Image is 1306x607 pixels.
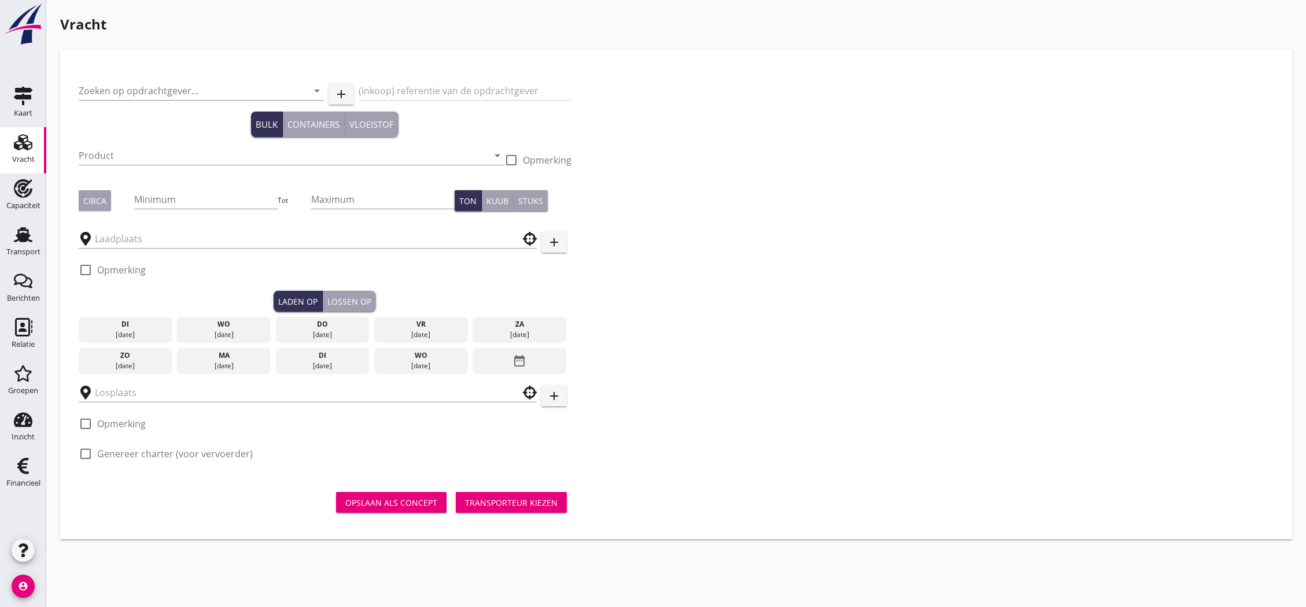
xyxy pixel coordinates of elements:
[12,433,35,441] div: Inzicht
[274,291,323,312] button: Laden op
[323,291,376,312] button: Lossen op
[95,230,504,248] input: Laadplaats
[465,497,558,509] div: Transporteur kiezen
[377,319,465,330] div: vr
[79,146,488,165] input: Product
[311,190,455,209] input: Maximum
[134,190,278,209] input: Minimum
[512,350,526,371] i: date_range
[278,330,366,340] div: [DATE]
[349,118,394,131] div: Vloeistof
[345,497,437,509] div: Opslaan als concept
[377,350,465,361] div: wo
[278,350,366,361] div: di
[547,235,561,249] i: add
[82,319,169,330] div: di
[97,418,146,430] label: Opmerking
[12,156,35,163] div: Vracht
[95,383,504,402] input: Losplaats
[6,479,40,487] div: Financieel
[287,118,340,131] div: Containers
[256,118,278,131] div: Bulk
[79,190,111,211] button: Circa
[482,190,514,211] button: Kuub
[97,264,146,276] label: Opmerking
[547,389,561,403] i: add
[334,87,348,101] i: add
[8,387,38,394] div: Groepen
[459,195,477,207] div: Ton
[60,14,1292,35] h1: Vracht
[82,361,169,371] div: [DATE]
[278,319,366,330] div: do
[2,3,44,46] img: logo-small.a267ee39.svg
[6,202,40,209] div: Capaciteit
[6,248,40,256] div: Transport
[180,319,268,330] div: wo
[456,492,567,513] button: Transporteur kiezen
[82,350,169,361] div: zo
[327,295,371,308] div: Lossen op
[12,340,35,348] div: Relatie
[278,361,366,371] div: [DATE]
[180,350,268,361] div: ma
[82,330,169,340] div: [DATE]
[180,361,268,371] div: [DATE]
[283,112,345,137] button: Containers
[475,330,563,340] div: [DATE]
[475,319,563,330] div: za
[345,112,399,137] button: Vloeistof
[336,492,447,513] button: Opslaan als concept
[455,190,482,211] button: Ton
[486,195,508,207] div: Kuub
[83,195,106,207] div: Circa
[518,195,543,207] div: Stuks
[278,295,318,308] div: Laden op
[180,330,268,340] div: [DATE]
[523,154,571,166] label: Opmerking
[377,361,465,371] div: [DATE]
[7,294,40,302] div: Berichten
[79,82,292,100] input: Zoeken op opdrachtgever...
[14,109,32,117] div: Kaart
[377,330,465,340] div: [DATE]
[251,112,283,137] button: Bulk
[278,195,311,206] div: Tot
[490,149,504,162] i: arrow_drop_down
[310,84,324,98] i: arrow_drop_down
[514,190,548,211] button: Stuks
[97,448,253,460] label: Genereer charter (voor vervoerder)
[12,575,35,598] i: account_circle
